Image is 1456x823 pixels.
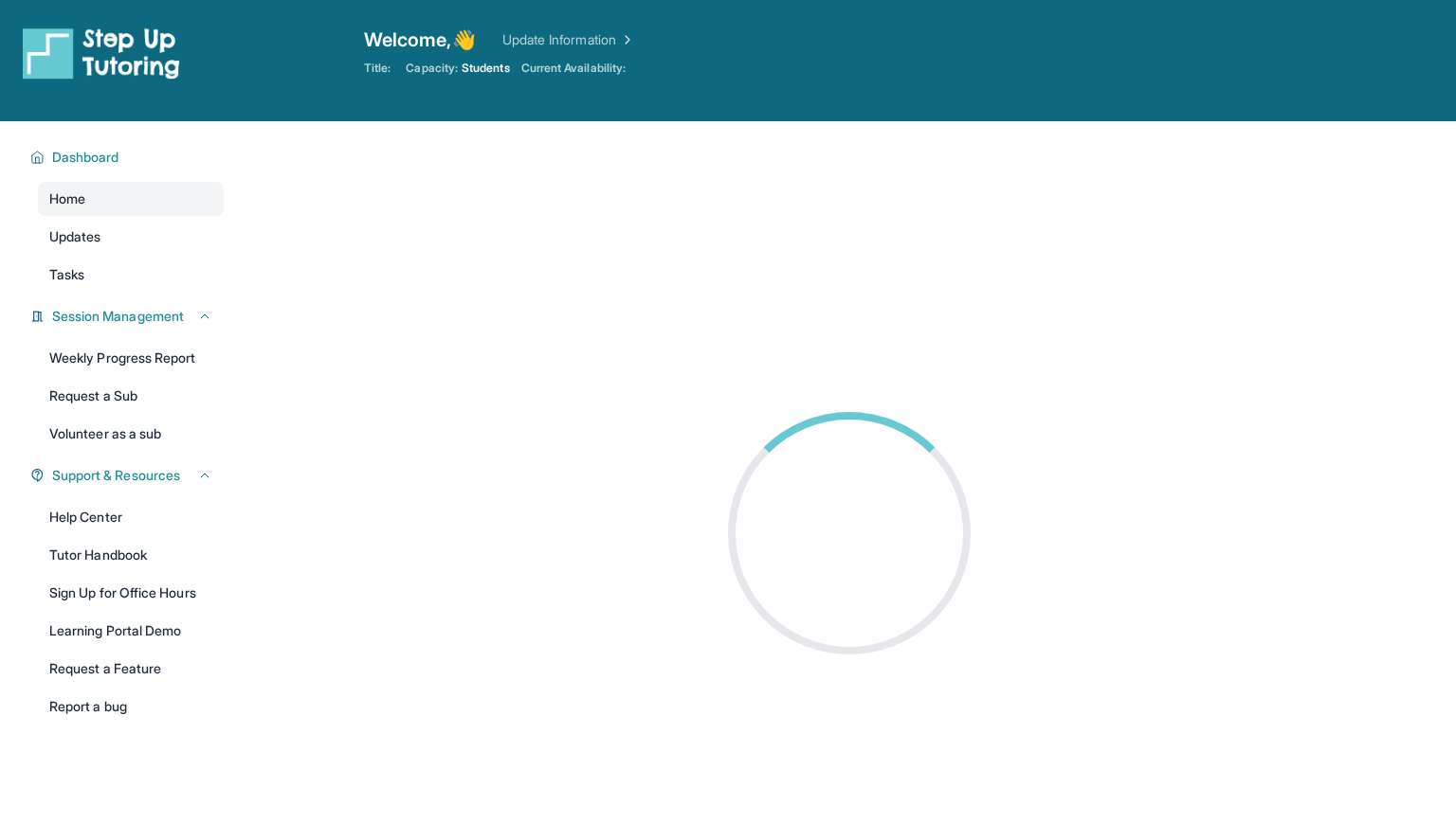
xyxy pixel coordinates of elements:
[52,307,184,326] span: Session Management
[49,227,101,246] span: Updates
[45,307,212,326] button: Session Management
[38,341,224,375] a: Weekly Progress Report
[364,61,391,76] span: Title:
[38,652,224,686] a: Request a Feature
[45,148,212,167] button: Dashboard
[45,466,212,485] button: Support & Resources
[406,61,458,76] span: Capacity:
[38,182,224,216] a: Home
[38,614,224,648] a: Learning Portal Demo
[52,466,180,485] span: Support & Resources
[49,265,84,284] span: Tasks
[502,30,635,49] a: Update Information
[462,61,510,76] span: Students
[23,27,180,80] img: logo
[38,689,224,724] a: Report a bug
[364,27,476,53] span: Welcome, 👋
[38,576,224,610] a: Sign Up for Office Hours
[38,500,224,534] a: Help Center
[38,417,224,451] a: Volunteer as a sub
[38,258,224,292] a: Tasks
[616,30,635,49] img: Chevron Right
[38,220,224,254] a: Updates
[38,379,224,413] a: Request a Sub
[49,189,85,208] span: Home
[521,61,626,76] span: Current Availability:
[38,538,224,572] a: Tutor Handbook
[52,148,119,167] span: Dashboard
